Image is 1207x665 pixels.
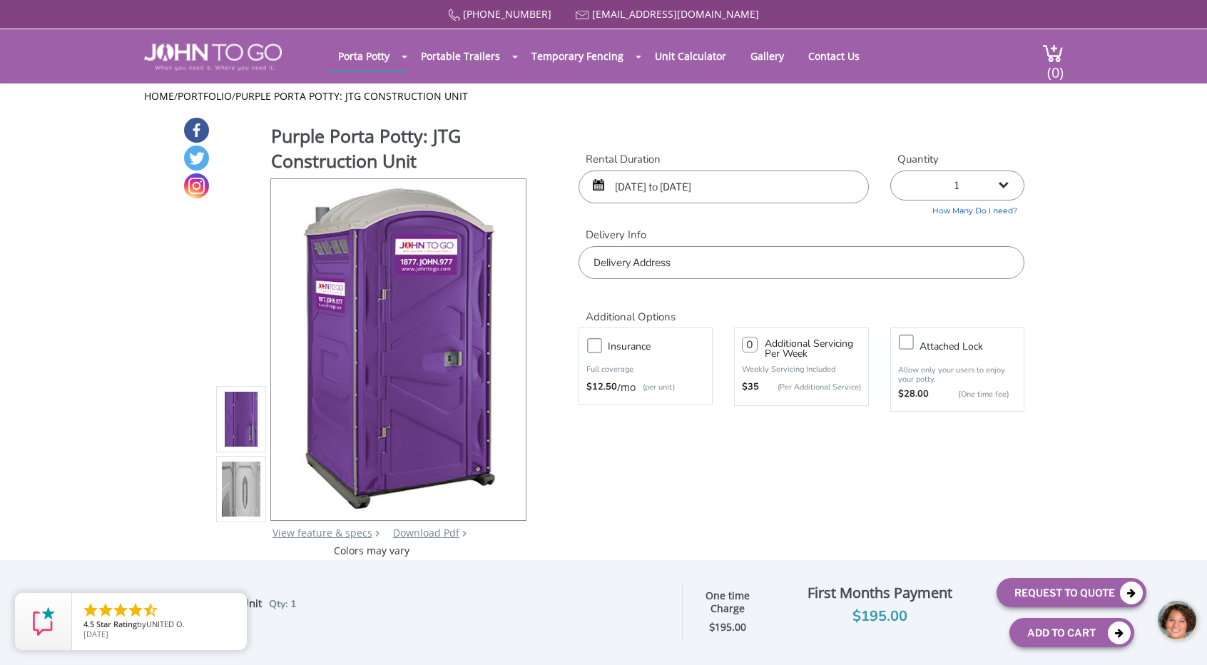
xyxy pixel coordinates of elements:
a: View feature & specs [273,526,372,539]
span: 4.5 [83,619,94,629]
a: Twitter [184,146,209,171]
input: Start date | End date [579,171,869,203]
h2: Additional Options [579,293,1024,324]
label: Quantity [890,152,1024,167]
p: {One time fee} [936,387,1009,402]
img: chevron.png [462,530,467,537]
span: [DATE] [83,629,108,639]
a: Download Pdf [393,526,459,539]
label: Rental Duration [579,152,869,167]
h3: Insurance [608,337,719,355]
a: Portable Trailers [410,42,511,70]
a: Portfolio [178,89,232,103]
img: right arrow icon [375,530,380,537]
a: Gallery [740,42,795,70]
button: Request To Quote [997,578,1146,607]
span: (0) [1046,51,1064,82]
img: cart a [1042,44,1064,63]
img: Review Rating [29,607,58,636]
img: Product [290,179,507,515]
a: Purple Porta Potty: JTG Construction Unit [235,89,468,103]
a: [EMAIL_ADDRESS][DOMAIN_NAME] [592,7,759,21]
img: Product [222,323,260,659]
span: Qty: 1 [269,597,296,611]
strong: $ [709,621,746,634]
div: Colors may vary [216,544,528,558]
img: JOHN to go [144,44,282,71]
p: Weekly Servicing Included [742,364,860,375]
h3: Additional Servicing Per Week [765,339,860,359]
li:  [112,601,129,619]
h3: Attached lock [920,337,1031,355]
li:  [142,601,159,619]
li:  [82,601,99,619]
a: Temporary Fencing [521,42,634,70]
div: $195.00 [773,605,987,628]
span: UNITED O. [146,619,185,629]
p: Full coverage [586,362,705,377]
input: Delivery Address [579,246,1024,279]
strong: $12.50 [586,380,617,395]
strong: $35 [742,380,759,395]
iframe: Live Chat Button [993,590,1207,650]
li:  [127,601,144,619]
a: Instagram [184,173,209,198]
a: Contact Us [798,42,870,70]
span: Star Rating [96,619,137,629]
h1: Purple Porta Potty: JTG Construction Unit [271,123,528,177]
a: Unit Calculator [644,42,737,70]
div: /mo [586,380,705,395]
div: First Months Payment [773,581,987,605]
li:  [97,601,114,619]
a: Facebook [184,118,209,143]
img: Call [448,9,460,21]
p: (per unit) [636,380,675,395]
input: 0 [742,337,758,352]
a: [PHONE_NUMBER] [463,7,551,21]
strong: $28.00 [898,387,929,402]
img: Mail [576,11,589,20]
ul: / / [144,89,1064,103]
a: Home [144,89,174,103]
span: by [83,620,235,630]
label: Delivery Info [579,228,1024,243]
p: (Per Additional Service) [759,382,860,392]
p: Allow only your users to enjoy your potty. [898,365,1017,384]
a: Porta Potty [327,42,400,70]
span: 195.00 [715,620,746,634]
strong: One time Charge [706,589,750,616]
a: How Many Do I need? [890,200,1024,217]
img: Product [222,253,260,589]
